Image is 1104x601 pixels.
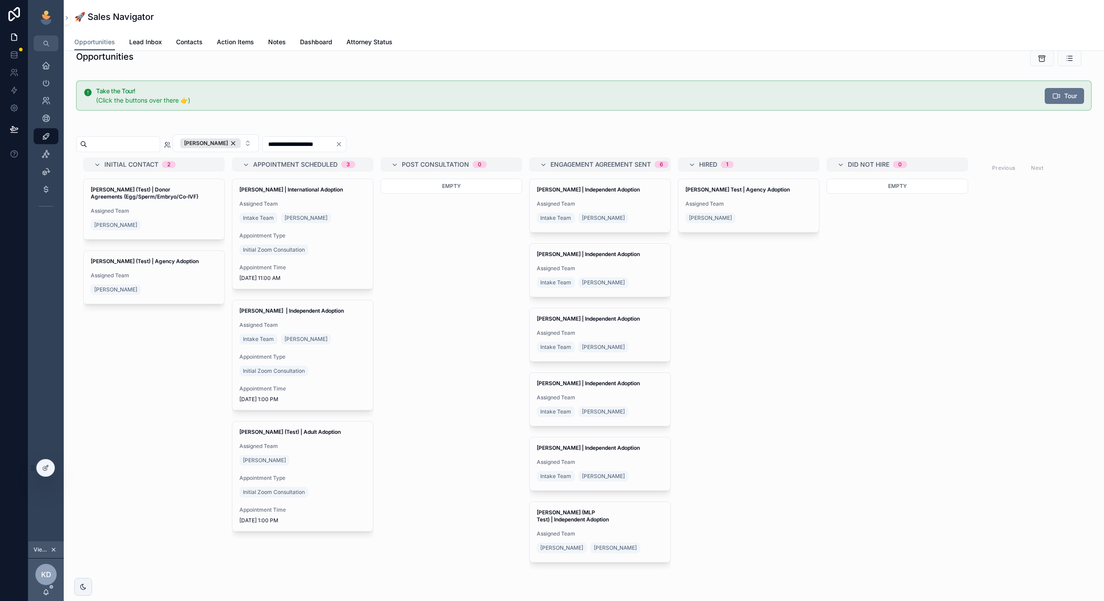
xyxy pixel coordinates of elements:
h5: Take the Tour! [96,88,1038,94]
span: [PERSON_NAME] [285,336,327,343]
span: [PERSON_NAME] [582,408,625,415]
span: Assigned Team [239,322,366,329]
a: [PERSON_NAME] (Test) | Donor Agreements (Egg/Sperm/Embryo/Co‑IVF)Assigned Team[PERSON_NAME] [83,179,225,240]
a: [PERSON_NAME] [578,342,628,352]
div: scrollable content [28,51,64,225]
span: Assigned Team [91,207,217,214]
span: [PERSON_NAME] [94,286,137,293]
span: KD [41,569,51,580]
span: Assigned Team [685,200,812,207]
a: [PERSON_NAME] [91,284,141,295]
a: [PERSON_NAME] | Independent AdoptionAssigned TeamIntake Team[PERSON_NAME] [529,243,671,297]
span: Appointment Scheduled [253,160,338,169]
strong: [PERSON_NAME] | Independent Adoption [537,380,640,387]
a: Intake Team [239,334,277,345]
a: Attorney Status [346,34,392,52]
span: Hired [699,160,717,169]
a: [PERSON_NAME] | Independent AdoptionAssigned TeamIntake Team[PERSON_NAME] [529,437,671,491]
a: [PERSON_NAME] [578,406,628,417]
span: Intake Team [540,344,571,351]
span: Initial Zoom Consultation [243,246,305,253]
strong: [PERSON_NAME] (Test) | Donor Agreements (Egg/Sperm/Embryo/Co‑IVF) [91,186,198,200]
span: [PERSON_NAME] [94,222,137,229]
span: Did Not Hire [848,160,889,169]
a: Dashboard [300,34,332,52]
span: Intake Team [540,214,571,222]
span: Initial Zoom Consultation [243,489,305,496]
div: 3 [346,161,350,168]
span: Notes [268,38,286,46]
strong: [PERSON_NAME] Test | Agency Adoption [685,186,790,193]
span: Viewing as [PERSON_NAME] [34,546,49,553]
a: Initial Zoom Consultation [239,487,308,498]
a: [PERSON_NAME] Test | Agency AdoptionAssigned Team[PERSON_NAME] [678,179,819,233]
a: Initial Zoom Consultation [239,366,308,376]
button: Tour [1045,88,1084,104]
a: Lead Inbox [129,34,162,52]
div: 2 [167,161,170,168]
span: Initial Zoom Consultation [243,367,305,375]
span: [PERSON_NAME] [582,473,625,480]
span: Assigned Team [239,200,366,207]
span: Assigned Team [537,200,663,207]
a: [PERSON_NAME] (Test) | Adult AdoptionAssigned Team[PERSON_NAME]Appointment TypeInitial Zoom Consu... [232,421,373,532]
span: [DATE] 11:00 AM [239,275,366,282]
span: [PERSON_NAME] [594,544,637,551]
span: [PERSON_NAME] [582,214,625,222]
a: Intake Team [537,277,575,288]
a: [PERSON_NAME] | International AdoptionAssigned TeamIntake Team[PERSON_NAME]Appointment TypeInitia... [232,179,373,289]
div: 6 [660,161,663,168]
span: [PERSON_NAME] [689,214,732,222]
a: Contacts [176,34,203,52]
button: Unselect 1045 [180,138,241,148]
a: [PERSON_NAME] | Independent AdoptionAssigned TeamIntake Team[PERSON_NAME]Appointment TypeInitial ... [232,300,373,410]
button: Select Button [173,134,259,152]
strong: [PERSON_NAME] | International Adoption [239,186,343,193]
a: [PERSON_NAME] [578,277,628,288]
a: [PERSON_NAME] (MLP Test) | Independent AdoptionAssigned Team[PERSON_NAME][PERSON_NAME] [529,501,671,563]
span: Assigned Team [537,394,663,401]
strong: [PERSON_NAME] | Independent Adoption [239,307,344,314]
a: Intake Team [239,213,277,223]
a: Intake Team [537,406,575,417]
span: Appointment Type [239,475,366,482]
strong: [PERSON_NAME] | Independent Adoption [537,444,640,451]
span: [PERSON_NAME] [582,279,625,286]
a: [PERSON_NAME] [537,543,587,553]
img: App logo [39,11,53,25]
span: Assigned Team [91,272,217,279]
span: Appointment Time [239,264,366,271]
span: Attorney Status [346,38,392,46]
span: [PERSON_NAME] [243,457,286,464]
strong: [PERSON_NAME] (MLP Test) | Independent Adoption [537,509,609,523]
h1: 🚀 Sales Navigator [74,11,154,23]
span: [DATE] 1:00 PM [239,396,366,403]
span: Assigned Team [239,443,366,450]
a: Intake Team [537,342,575,352]
span: Assigned Team [537,329,663,337]
a: [PERSON_NAME] [590,543,640,553]
span: (Click the buttons over there 👉) [96,96,190,104]
span: [PERSON_NAME] [285,214,327,222]
span: Lead Inbox [129,38,162,46]
strong: [PERSON_NAME] | Independent Adoption [537,251,640,257]
a: Opportunities [74,34,115,51]
span: Appointment Type [239,232,366,239]
span: Empty [888,183,907,189]
span: Empty [442,183,461,189]
a: [PERSON_NAME] [281,334,331,345]
a: Intake Team [537,471,575,482]
span: Intake Team [540,473,571,480]
span: Appointment Time [239,506,366,513]
a: [PERSON_NAME] [578,471,628,482]
a: [PERSON_NAME] [685,213,735,223]
span: Initial Contact [104,160,158,169]
div: 0 [898,161,902,168]
span: Tour [1064,92,1077,100]
span: Contacts [176,38,203,46]
a: [PERSON_NAME] | Independent AdoptionAssigned TeamIntake Team[PERSON_NAME] [529,308,671,362]
span: Assigned Team [537,265,663,272]
a: [PERSON_NAME] (Test) | Agency AdoptionAssigned Team[PERSON_NAME] [83,250,225,304]
span: Appointment Time [239,385,366,392]
a: [PERSON_NAME] [239,455,289,466]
